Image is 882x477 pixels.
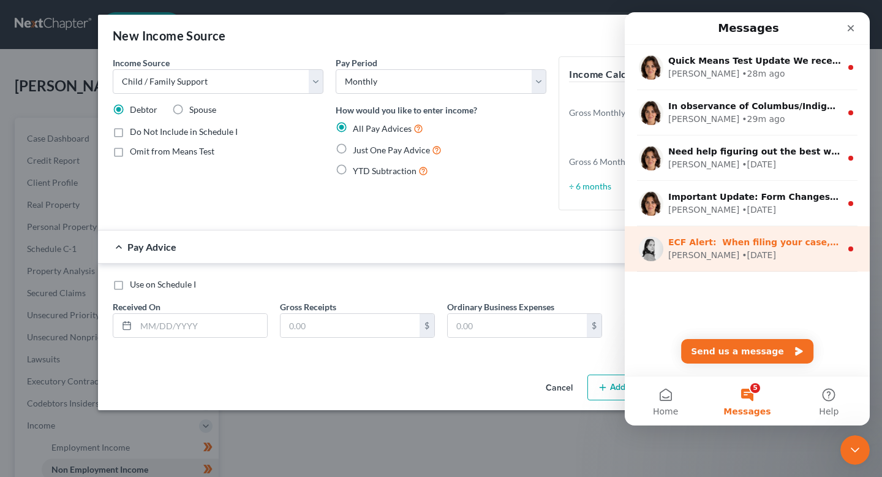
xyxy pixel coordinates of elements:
label: Gross Receipts [280,300,336,313]
span: YTD Subtraction [353,166,417,176]
div: • [DATE] [117,146,151,159]
div: $ [420,314,434,337]
button: Messages [81,364,163,413]
button: Help [164,364,245,413]
div: New Income Source [113,27,226,44]
div: [PERSON_NAME] [43,237,115,250]
div: Schedule I [569,87,759,99]
button: Add Pay Advice [587,375,681,400]
div: • [DATE] [117,237,151,250]
div: • [DATE] [117,191,151,204]
div: [PERSON_NAME] [43,191,115,204]
h5: Income Calculator [569,67,759,82]
span: Income Source [113,58,170,68]
span: Messages [99,395,146,403]
div: Means Test [569,136,759,148]
span: Debtor [130,104,157,115]
span: Omit from Means Test [130,146,214,156]
span: All Pay Advices [353,123,412,134]
span: Do Not Include in Schedule I [130,126,238,137]
input: 0.00 [281,314,420,337]
img: Profile image for Emma [14,179,39,204]
div: [PERSON_NAME] [43,146,115,159]
img: Profile image for Lindsey [14,224,39,249]
input: MM/DD/YYYY [136,314,267,337]
span: Home [28,395,53,403]
button: Cancel [536,376,582,400]
span: Pay Advice [127,241,176,253]
button: Send us a message [56,327,189,351]
span: Received On [113,302,160,312]
div: ÷ 6 months [563,180,681,193]
label: How would you like to enter income? [336,104,477,116]
iframe: To enrich screen reader interactions, please activate Accessibility in Grammarly extension settings [840,435,870,465]
span: Use on Schedule I [130,279,196,289]
span: Just One Pay Advice [353,145,430,155]
input: 0.00 [448,314,587,337]
div: Gross 6 Month Income [563,156,681,168]
div: Gross Monthly Income [563,107,681,119]
label: Ordinary Business Expenses [447,300,554,313]
span: Help [194,395,214,403]
iframe: To enrich screen reader interactions, please activate Accessibility in Grammarly extension settings [625,12,870,425]
span: Spouse [189,104,216,115]
div: $ [587,314,601,337]
label: Pay Period [336,56,377,69]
